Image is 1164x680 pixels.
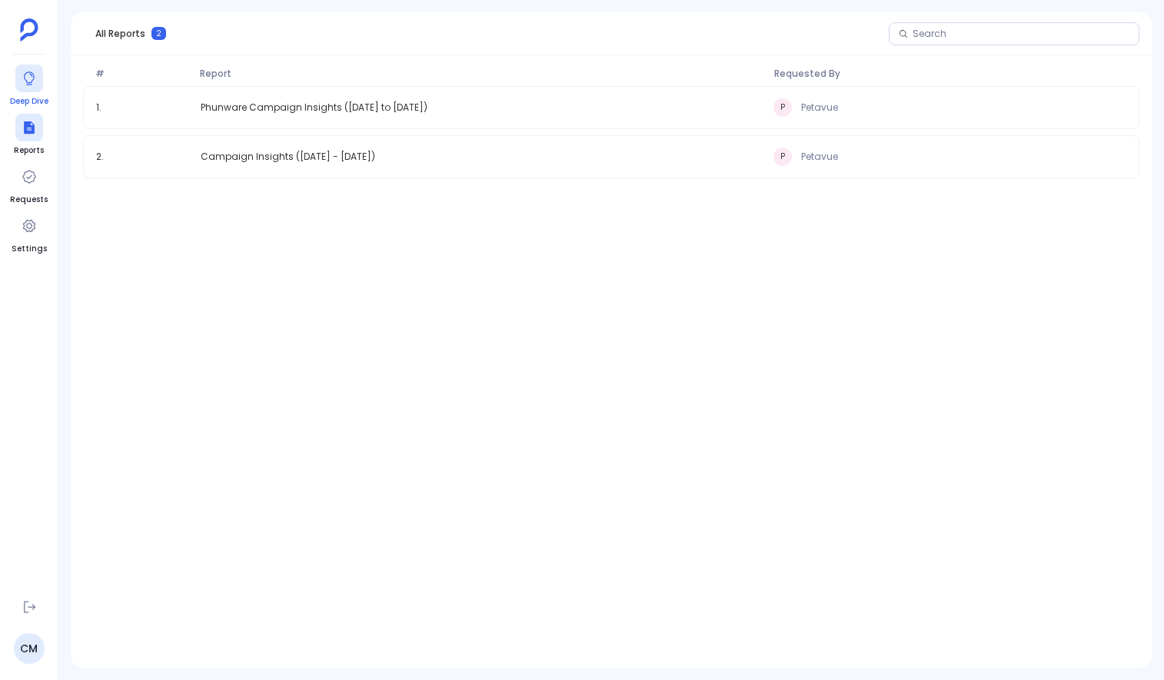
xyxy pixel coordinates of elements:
[89,68,194,80] span: #
[12,212,47,255] a: Settings
[10,95,48,108] span: Deep Dive
[773,148,792,166] span: P
[768,68,1133,80] span: Requested By
[201,151,375,163] span: Campaign Insights ([DATE] - [DATE])
[194,68,768,80] span: Report
[20,18,38,41] img: petavue logo
[14,633,45,664] a: CM
[14,114,44,157] a: Reports
[195,101,434,114] button: Phunware Campaign Insights ([DATE] to [DATE])
[14,144,44,157] span: Reports
[90,151,195,163] span: 2 .
[10,194,48,206] span: Requests
[913,28,1129,40] input: Search
[195,151,381,163] button: Campaign Insights ([DATE] - [DATE])
[201,101,427,114] span: Phunware Campaign Insights ([DATE] to [DATE])
[10,65,48,108] a: Deep Dive
[90,101,195,114] span: 1 .
[95,28,145,40] span: All Reports
[773,98,792,117] span: P
[12,243,47,255] span: Settings
[10,163,48,206] a: Requests
[801,101,838,114] span: Petavue
[801,151,838,163] span: Petavue
[151,27,166,40] span: 2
